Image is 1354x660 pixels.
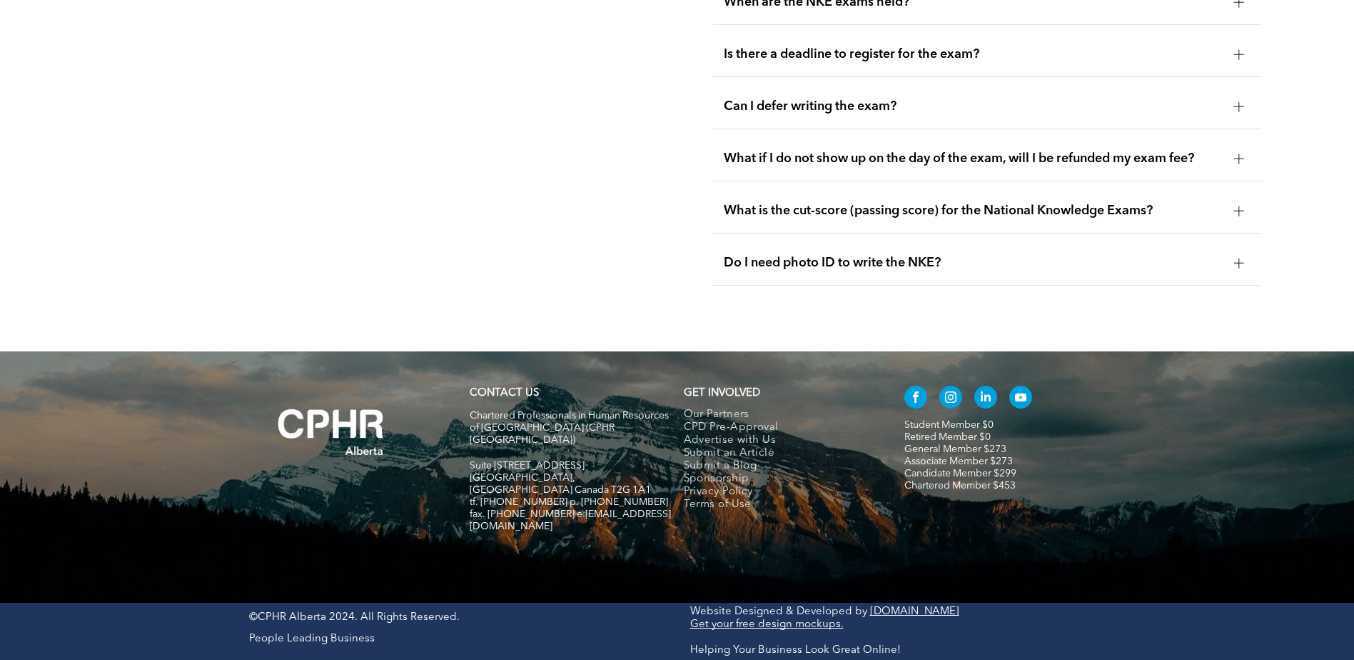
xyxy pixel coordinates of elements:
a: youtube [1009,386,1032,412]
a: Retired Member $0 [904,432,991,442]
span: [GEOGRAPHIC_DATA], [GEOGRAPHIC_DATA] Canada T2G 1A1 [470,473,651,495]
a: Submit an Article [684,447,874,460]
a: Advertise with Us [684,434,874,447]
a: Terms of Use [684,499,874,511]
span: tf. [PHONE_NUMBER] p. [PHONE_NUMBER] [470,497,668,507]
a: Our Partners [684,409,874,421]
a: General Member $273 [904,444,1006,454]
span: What is the cut-score (passing score) for the National Knowledge Exams? [724,203,1223,219]
a: [DOMAIN_NAME] [870,606,959,617]
span: People Leading Business [249,634,375,644]
a: Helping Y [690,645,739,656]
a: Get your [690,619,733,630]
span: Is there a deadline to register for the exam? [724,46,1223,62]
a: Candidate Member $299 [904,469,1016,479]
span: Suite [STREET_ADDRESS] [470,461,585,471]
a: free design mockups. [736,619,844,630]
span: ©CPHR Alberta 2024. All Rights Reserved. [249,612,460,623]
img: A white background with a few lines on it [249,380,413,484]
a: Privacy Policy [684,486,874,499]
a: Sponsorship [684,473,874,486]
span: fax. [PHONE_NUMBER] e:[EMAIL_ADDRESS][DOMAIN_NAME] [470,509,671,531]
a: linkedin [974,386,997,412]
a: Website Designed & Developed by [690,606,867,617]
a: CPD Pre-Approval [684,421,874,434]
a: Chartered Member $453 [904,481,1016,491]
a: Associate Member $273 [904,456,1013,466]
a: facebook [904,386,927,412]
span: GET INVOLVED [684,388,760,399]
span: Do I need photo ID to write the NKE? [724,255,1223,271]
a: Student Member $0 [904,420,994,430]
a: instagram [939,386,962,412]
span: our Business Look Great Online! [739,645,901,656]
a: Submit a Blog [684,460,874,473]
a: CONTACT US [470,388,539,399]
span: Can I defer writing the exam? [724,99,1223,114]
span: Chartered Professionals in Human Resources of [GEOGRAPHIC_DATA] (CPHR [GEOGRAPHIC_DATA]) [470,411,669,445]
span: What if I do not show up on the day of the exam, will I be refunded my exam fee? [724,151,1223,166]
